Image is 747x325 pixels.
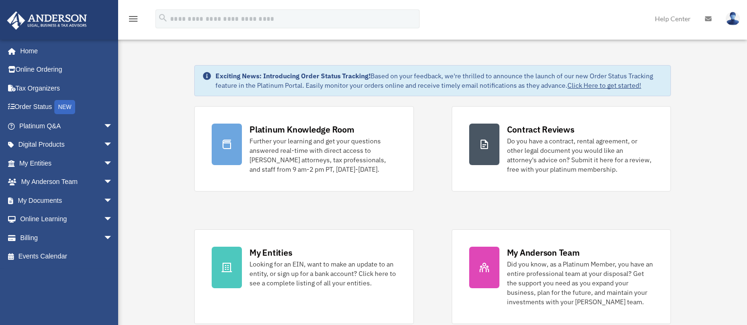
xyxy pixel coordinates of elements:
[7,210,127,229] a: Online Learningarrow_drop_down
[215,71,663,90] div: Based on your feedback, we're thrilled to announce the launch of our new Order Status Tracking fe...
[7,191,127,210] a: My Documentsarrow_drop_down
[4,11,90,30] img: Anderson Advisors Platinum Portal
[452,106,671,192] a: Contract Reviews Do you have a contract, rental agreement, or other legal document you would like...
[103,173,122,192] span: arrow_drop_down
[103,135,122,155] span: arrow_drop_down
[7,247,127,266] a: Events Calendar
[7,79,127,98] a: Tax Organizers
[103,228,122,248] span: arrow_drop_down
[567,81,641,90] a: Click Here to get started!
[158,13,168,23] i: search
[103,117,122,136] span: arrow_drop_down
[7,154,127,173] a: My Entitiesarrow_drop_down
[128,13,139,25] i: menu
[507,259,653,307] div: Did you know, as a Platinum Member, you have an entire professional team at your disposal? Get th...
[7,42,122,60] a: Home
[726,12,740,25] img: User Pic
[103,154,122,173] span: arrow_drop_down
[103,210,122,229] span: arrow_drop_down
[54,100,75,114] div: NEW
[103,191,122,210] span: arrow_drop_down
[7,173,127,192] a: My Anderson Teamarrow_drop_down
[249,247,292,258] div: My Entities
[249,136,396,174] div: Further your learning and get your questions answered real-time with direct access to [PERSON_NAM...
[249,124,354,135] div: Platinum Knowledge Room
[7,98,127,117] a: Order StatusNEW
[7,228,127,247] a: Billingarrow_drop_down
[249,259,396,288] div: Looking for an EIN, want to make an update to an entity, or sign up for a bank account? Click her...
[7,135,127,154] a: Digital Productsarrow_drop_down
[128,17,139,25] a: menu
[194,229,413,324] a: My Entities Looking for an EIN, want to make an update to an entity, or sign up for a bank accoun...
[452,229,671,324] a: My Anderson Team Did you know, as a Platinum Member, you have an entire professional team at your...
[215,72,370,80] strong: Exciting News: Introducing Order Status Tracking!
[507,124,575,135] div: Contract Reviews
[507,136,653,174] div: Do you have a contract, rental agreement, or other legal document you would like an attorney's ad...
[194,106,413,192] a: Platinum Knowledge Room Further your learning and get your questions answered real-time with dire...
[507,247,580,258] div: My Anderson Team
[7,60,127,79] a: Online Ordering
[7,117,127,135] a: Platinum Q&Aarrow_drop_down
